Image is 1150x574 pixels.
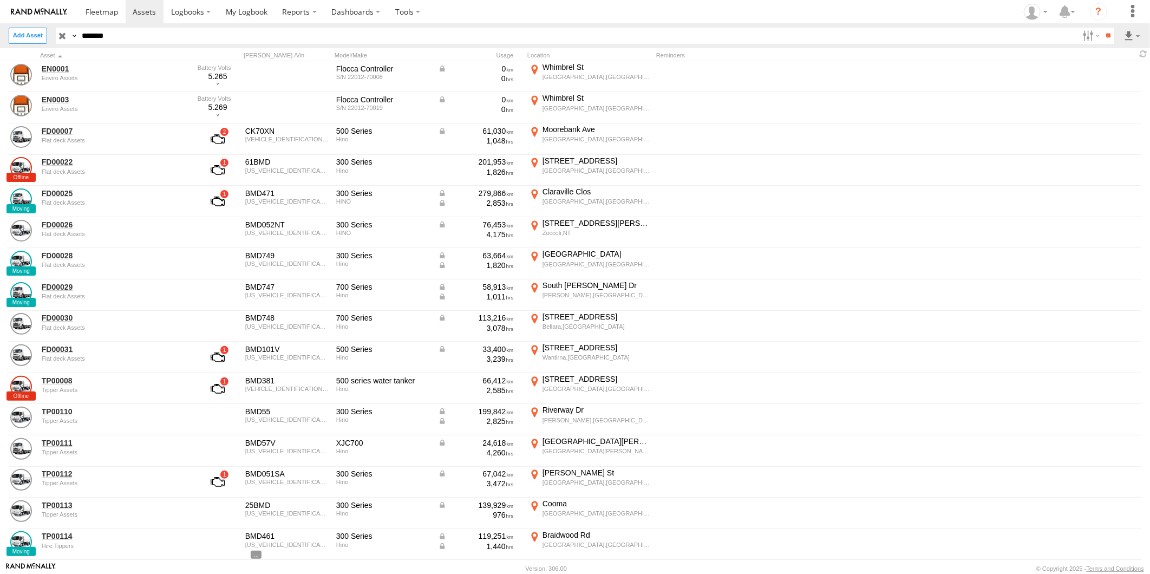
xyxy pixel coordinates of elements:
[42,157,190,167] a: FD00022
[438,292,514,302] div: Data from Vehicle CANbus
[543,541,650,549] div: [GEOGRAPHIC_DATA],[GEOGRAPHIC_DATA]
[42,262,190,268] div: undefined
[336,448,430,454] div: Hino
[438,230,514,239] div: 4,175
[527,312,652,341] label: Click to View Current Location
[69,28,78,43] label: Search Query
[543,198,650,205] div: [GEOGRAPHIC_DATA],[GEOGRAPHIC_DATA]
[527,468,652,497] label: Click to View Current Location
[438,313,514,323] div: Data from Vehicle CANbus
[10,500,32,522] a: View Asset Details
[543,93,650,103] div: Whimbrel St
[336,157,430,167] div: 300 Series
[9,28,47,43] label: Create New Asset
[438,542,514,551] div: Data from Vehicle CANbus
[245,448,329,454] div: JHHTCS3H70K003593
[244,51,330,59] div: [PERSON_NAME]./Vin
[10,126,32,148] a: View Asset Details
[543,125,650,134] div: Moorebank Ave
[245,167,329,174] div: JHHTCS3HX0K003815
[336,105,430,111] div: S/N 22012-70019
[245,136,329,142] div: JHDFG8JPMXXX10062
[527,436,652,466] label: Click to View Current Location
[336,198,430,205] div: HINO
[543,62,650,72] div: Whimbrel St
[543,510,650,517] div: [GEOGRAPHIC_DATA],[GEOGRAPHIC_DATA]
[543,447,650,455] div: [GEOGRAPHIC_DATA][PERSON_NAME][GEOGRAPHIC_DATA]
[198,126,238,152] a: View Asset with Fault/s
[1137,49,1150,60] span: Refresh
[336,188,430,198] div: 300 Series
[245,292,329,298] div: JHHTCS3F20K004892
[543,499,650,508] div: Cooma
[42,543,190,549] div: undefined
[1090,3,1107,21] i: ?
[42,407,190,416] a: TP00110
[527,218,652,247] label: Click to View Current Location
[543,229,650,237] div: Zuccoli,NT
[527,374,652,403] label: Click to View Current Location
[245,157,329,167] div: 61BMD
[1079,28,1102,43] label: Search Filter Options
[245,542,329,548] div: JHHTCS3H70K003657
[438,438,514,448] div: Data from Vehicle CANbus
[543,561,650,571] div: [STREET_ADDRESS]
[198,344,238,370] a: View Asset with Fault/s
[656,51,829,59] div: Reminders
[336,469,430,479] div: 300 Series
[42,480,190,486] div: undefined
[543,187,650,197] div: Claraville Clos
[245,344,329,354] div: BMD101V
[42,64,190,74] a: EN0001
[42,251,190,260] a: FD00028
[198,157,238,183] a: View Asset with Fault/s
[198,64,238,87] div: 5.265
[11,8,67,16] img: rand-logo.svg
[527,51,652,59] div: Location
[336,438,430,448] div: XJC700
[543,405,650,415] div: Riverway Dr
[336,416,430,423] div: Hino
[42,231,190,237] div: undefined
[526,565,567,572] div: Version: 306.00
[527,343,652,372] label: Click to View Current Location
[42,95,190,105] a: EN0003
[543,343,650,353] div: [STREET_ADDRESS]
[42,324,190,331] div: undefined
[10,438,32,460] a: View Asset Details
[245,260,329,267] div: JHHTCS3F10K004995
[10,157,32,179] a: View Asset Details
[42,293,190,299] div: undefined
[543,156,650,166] div: [STREET_ADDRESS]
[42,531,190,541] a: TP00114
[42,199,190,206] div: undefined
[10,407,32,428] a: View Asset Details
[543,436,650,446] div: [GEOGRAPHIC_DATA][PERSON_NAME]
[245,126,329,136] div: CK70XN
[42,418,190,424] div: undefined
[10,251,32,272] a: View Asset Details
[543,260,650,268] div: [GEOGRAPHIC_DATA],[GEOGRAPHIC_DATA]
[336,126,430,136] div: 500 Series
[543,249,650,259] div: [GEOGRAPHIC_DATA]
[42,500,190,510] a: TP00113
[438,479,514,488] div: 3,472
[1087,565,1144,572] a: Terms and Conditions
[438,407,514,416] div: Data from Vehicle CANbus
[42,376,190,386] a: TP00008
[438,198,514,208] div: Data from Vehicle CANbus
[42,449,190,455] div: undefined
[336,479,430,485] div: Hino
[245,230,329,236] div: JHHUCS1H90K031578
[10,376,32,397] a: View Asset Details
[527,125,652,154] label: Click to View Current Location
[543,291,650,299] div: [PERSON_NAME],[GEOGRAPHIC_DATA]
[543,354,650,361] div: Wantirna,[GEOGRAPHIC_DATA]
[42,438,190,448] a: TP00111
[527,249,652,278] label: Click to View Current Location
[438,386,514,395] div: 2,585
[245,188,329,198] div: BMD471
[1036,565,1144,572] div: © Copyright 2025 -
[438,531,514,541] div: Data from Vehicle CANbus
[10,531,32,553] a: View Asset Details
